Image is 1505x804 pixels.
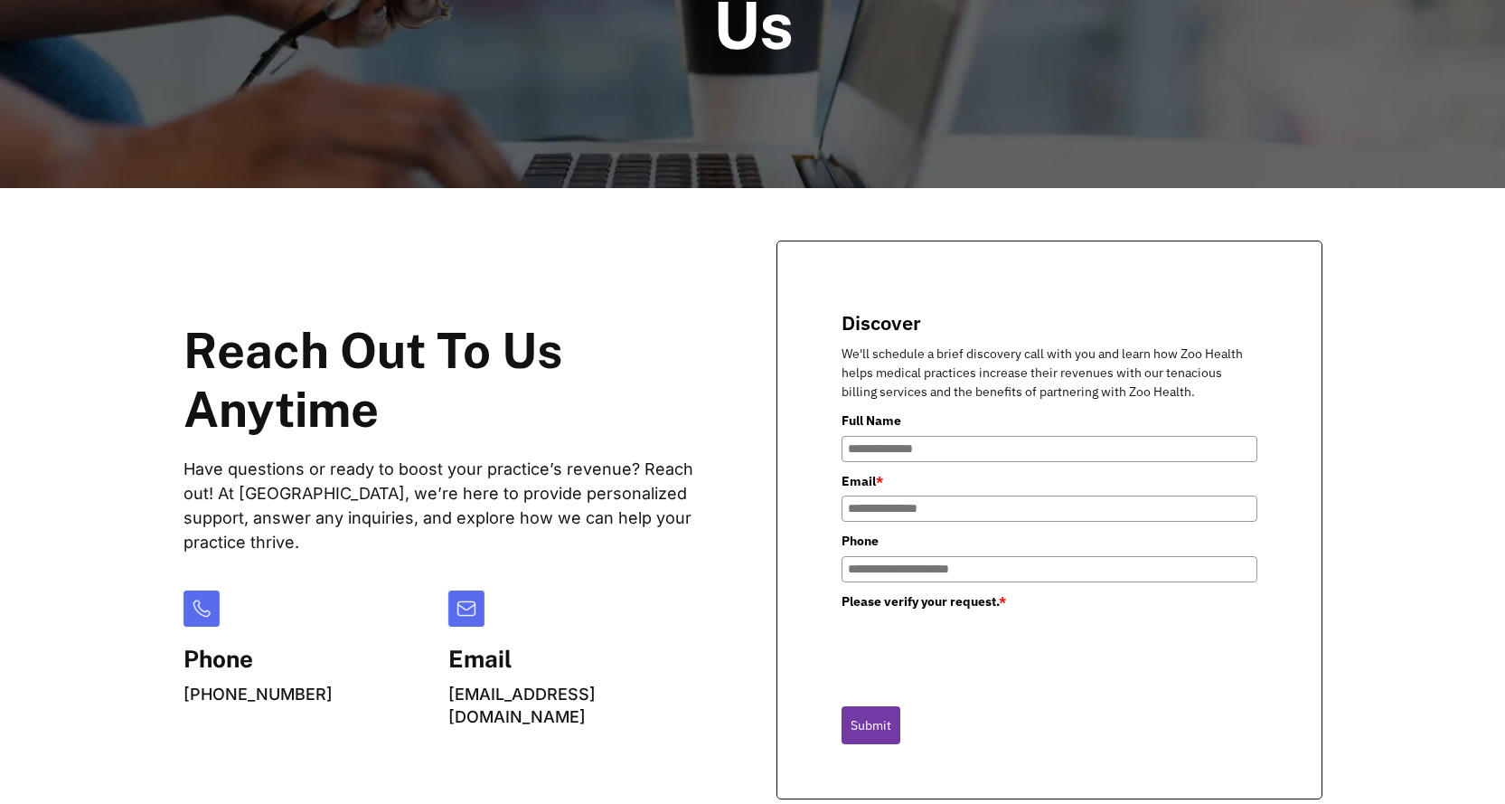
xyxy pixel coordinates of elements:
[448,645,699,673] h5: Email
[842,309,1257,336] title: Discover
[448,685,596,726] a: [EMAIL_ADDRESS][DOMAIN_NAME]
[842,471,1257,491] label: Email
[183,322,700,440] h2: Reach Out To Us Anytime
[183,645,333,673] h5: Phone
[183,457,700,554] p: Have questions or ready to boost your practice’s revenue? Reach out! At [GEOGRAPHIC_DATA], we’re ...
[183,685,333,704] a: [PHONE_NUMBER]
[842,616,1116,686] iframe: reCAPTCHA
[842,591,1257,611] label: Please verify your request.
[842,345,1257,402] p: We'll schedule a brief discovery call with you and learn how Zoo Health helps medical practices i...
[842,531,1257,551] label: Phone
[842,706,900,744] button: Submit
[842,411,1257,430] label: Full Name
